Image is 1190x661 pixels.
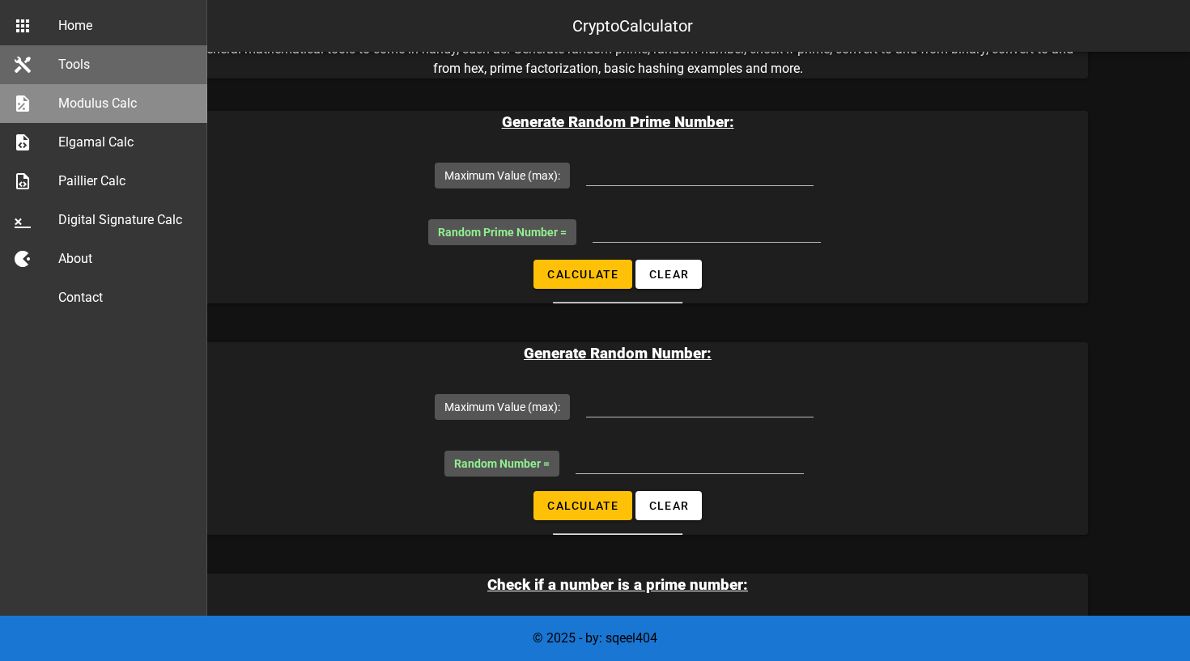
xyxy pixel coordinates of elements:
h3: Generate Random Prime Number: [148,111,1088,133]
div: Digital Signature Calc [58,212,194,227]
button: Calculate [533,491,632,520]
div: Home [58,18,194,33]
span: Clear [648,499,690,512]
span: Random Number = [454,457,550,470]
span: Calculate [546,499,619,512]
p: Some general mathematical tools to come in handy, such as: Generate random prime, random number, ... [148,40,1088,78]
button: Clear [635,491,703,520]
div: Contact [58,290,194,305]
h3: Generate Random Number: [148,342,1088,365]
div: About [58,251,194,266]
div: Tools [58,57,194,72]
h3: Check if a number is a prime number: [148,574,1088,596]
span: Random Prime Number = [438,226,567,239]
div: Modulus Calc [58,95,194,111]
div: CryptoCalculator [572,14,693,38]
span: Calculate [546,268,619,281]
span: Clear [648,268,690,281]
div: Elgamal Calc [58,134,194,150]
button: Clear [635,260,703,289]
label: Maximum Value (max): [444,399,560,415]
button: Calculate [533,260,632,289]
div: Paillier Calc [58,173,194,189]
span: © 2025 - by: sqeel404 [533,630,657,646]
label: Maximum Value (max): [444,167,560,184]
